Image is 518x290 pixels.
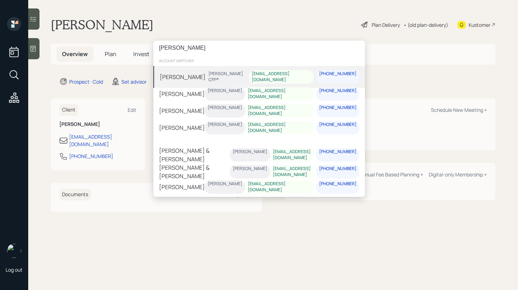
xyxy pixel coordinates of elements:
[159,183,205,191] div: [PERSON_NAME]
[208,181,242,187] div: [PERSON_NAME]
[319,149,356,155] div: [PHONE_NUMBER]
[233,149,267,155] div: [PERSON_NAME]
[248,122,311,134] div: [EMAIL_ADDRESS][DOMAIN_NAME]
[248,88,311,100] div: [EMAIL_ADDRESS][DOMAIN_NAME]
[208,105,242,111] div: [PERSON_NAME]
[208,122,242,128] div: [PERSON_NAME]
[208,88,242,94] div: [PERSON_NAME]
[160,73,206,81] div: [PERSON_NAME]
[159,107,205,115] div: [PERSON_NAME]
[319,71,356,77] div: [PHONE_NUMBER]
[159,146,230,163] div: [PERSON_NAME] & [PERSON_NAME]
[319,122,356,128] div: [PHONE_NUMBER]
[319,88,356,94] div: [PHONE_NUMBER]
[319,181,356,187] div: [PHONE_NUMBER]
[248,105,311,117] div: [EMAIL_ADDRESS][DOMAIN_NAME]
[233,166,267,172] div: [PERSON_NAME]
[159,163,230,180] div: [PERSON_NAME] & [PERSON_NAME]
[319,166,356,172] div: [PHONE_NUMBER]
[319,105,356,111] div: [PHONE_NUMBER]
[159,90,205,98] div: [PERSON_NAME]
[248,181,311,193] div: [EMAIL_ADDRESS][DOMAIN_NAME]
[159,123,205,132] div: [PERSON_NAME]
[251,71,310,83] div: [EMAIL_ADDRESS][DOMAIN_NAME]
[208,71,246,83] div: [PERSON_NAME] CFP®
[153,55,365,66] div: account switcher
[273,166,311,178] div: [EMAIL_ADDRESS][DOMAIN_NAME]
[153,41,365,55] input: Type a command or search…
[273,149,311,161] div: [EMAIL_ADDRESS][DOMAIN_NAME]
